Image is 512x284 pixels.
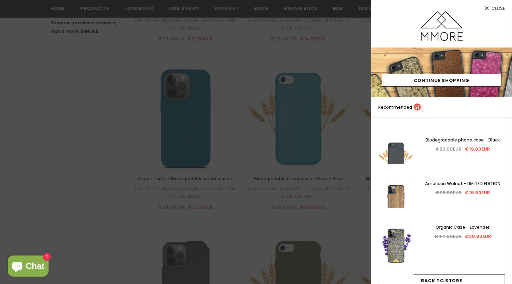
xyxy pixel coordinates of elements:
span: €26.90EUR [436,146,462,152]
span: €26.90EUR [436,189,462,196]
span: American Walnut - LIMITED EDITION [425,181,500,187]
a: Biodegradable phone case - Black [421,136,505,144]
span: €44.90EUR [435,233,462,240]
inbox-online-store-chat: Shopify online store chat [6,255,51,278]
span: €19.80EUR [465,146,490,152]
a: American Walnut - LIMITED EDITION [421,180,505,188]
span: Biodegradable phone case - Black [426,137,500,143]
p: Recommended [378,103,421,111]
span: Organic Case - Lavender [436,224,490,230]
span: Close [492,6,505,11]
a: Organic Case - Lavender [421,223,505,231]
a: search [498,104,505,111]
a: Continue Shopping [382,74,501,87]
span: €38.90EUR [465,233,491,240]
span: €19.80EUR [465,189,490,196]
span: 21 [414,103,421,111]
